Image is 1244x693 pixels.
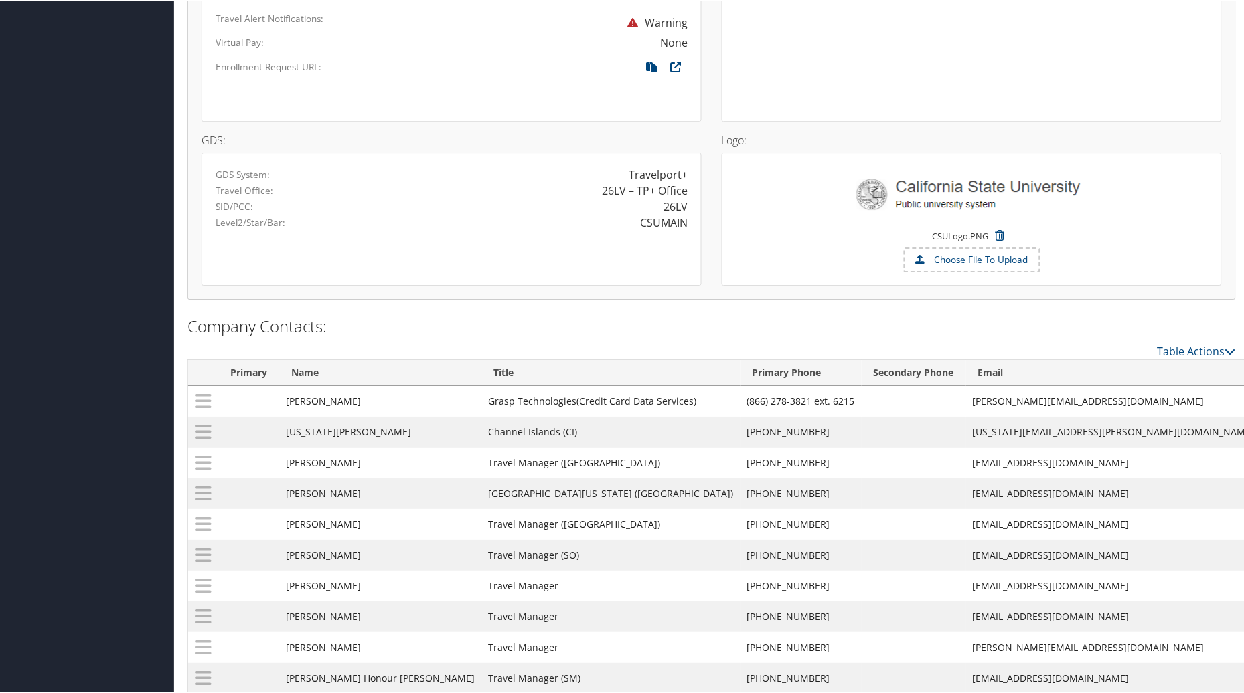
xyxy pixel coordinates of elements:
td: [PERSON_NAME] [279,446,481,477]
td: [PHONE_NUMBER] [741,662,862,692]
td: Travel Manager ([GEOGRAPHIC_DATA]) [481,446,741,477]
div: CSUMAIN [640,213,688,229]
small: CSULogo.PNG [933,229,989,254]
td: Travel Manager (SM) [481,662,741,692]
th: Name [279,359,481,385]
td: Travel Manager ([GEOGRAPHIC_DATA]) [481,508,741,538]
td: Travel Manager [481,600,741,631]
h4: GDS: [202,134,702,144]
td: Travel Manager (SO) [481,538,741,569]
td: (866) 278-3821 ext. 6215 [741,385,862,415]
span: Warning [621,14,688,29]
img: CSULogo.PNG [849,165,1095,222]
td: Travel Manager [481,569,741,600]
td: [PHONE_NUMBER] [741,415,862,446]
td: [GEOGRAPHIC_DATA][US_STATE] ([GEOGRAPHIC_DATA]) [481,477,741,508]
label: Choose File To Upload [905,248,1039,270]
td: [PHONE_NUMBER] [741,446,862,477]
div: 26LV [664,197,688,213]
label: Enrollment Request URL: [216,59,321,72]
td: Grasp Technologies(Credit Card Data Services) [481,385,741,415]
td: [PERSON_NAME] [279,538,481,569]
td: [PHONE_NUMBER] [741,477,862,508]
label: Virtual Pay: [216,35,264,48]
td: [PERSON_NAME] [279,600,481,631]
h4: Logo: [722,134,1222,144]
th: Primary Phone [741,359,862,385]
td: Channel Islands (CI) [481,415,741,446]
td: [PERSON_NAME] [279,508,481,538]
td: Travel Manager [481,631,741,662]
div: 26LV – TP+ Office [602,181,688,197]
td: [PHONE_NUMBER] [741,600,862,631]
label: Travel Office: [216,183,273,196]
a: Table Actions [1158,342,1236,357]
div: Travelport+ [629,165,688,181]
td: [PERSON_NAME] [279,477,481,508]
th: Title [481,359,741,385]
td: [PHONE_NUMBER] [741,631,862,662]
label: SID/PCC: [216,199,253,212]
td: [PERSON_NAME] [279,385,481,415]
td: [PHONE_NUMBER] [741,508,862,538]
td: [PHONE_NUMBER] [741,538,862,569]
td: [US_STATE][PERSON_NAME] [279,415,481,446]
label: Level2/Star/Bar: [216,215,285,228]
td: [PERSON_NAME] Honour [PERSON_NAME] [279,662,481,692]
div: None [660,33,688,50]
td: [PERSON_NAME] [279,569,481,600]
td: [PHONE_NUMBER] [741,569,862,600]
th: Secondary Phone [862,359,966,385]
td: [PERSON_NAME] [279,631,481,662]
th: Primary [218,359,279,385]
label: GDS System: [216,167,270,180]
h2: Company Contacts: [187,314,1236,336]
label: Travel Alert Notifications: [216,11,323,24]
